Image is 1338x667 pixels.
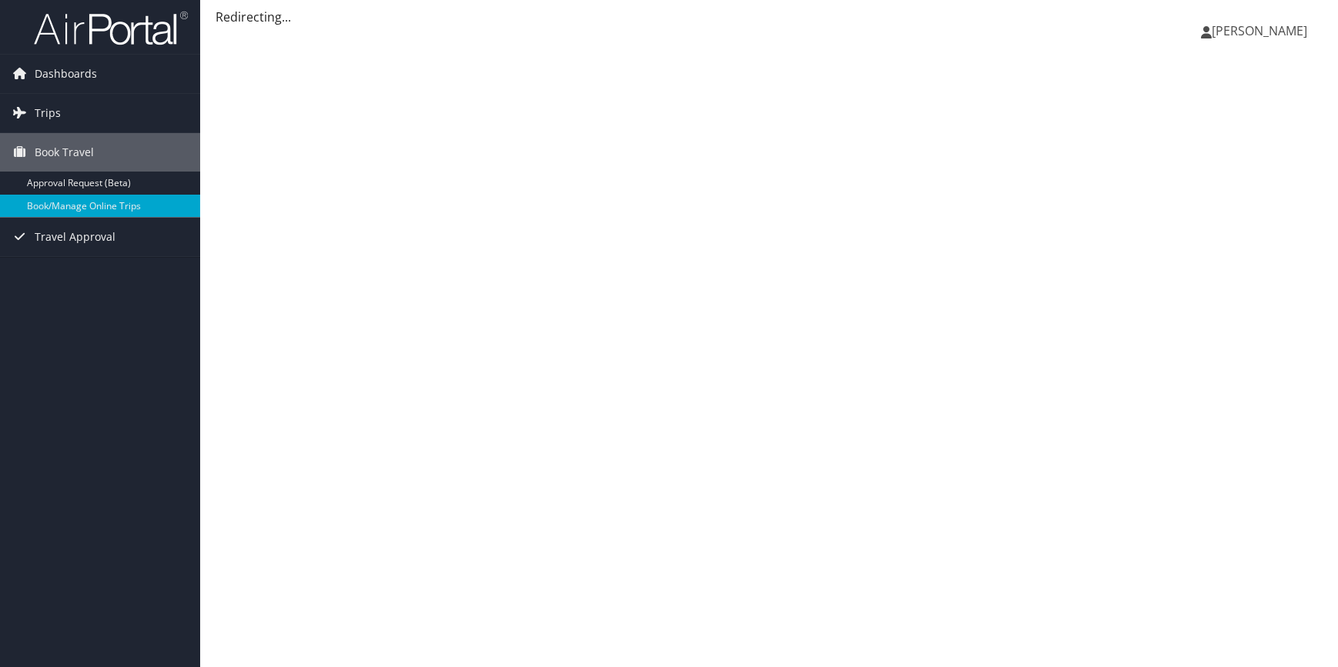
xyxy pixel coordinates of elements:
div: Redirecting... [216,8,1323,26]
span: Dashboards [35,55,97,93]
span: Trips [35,94,61,132]
span: Book Travel [35,133,94,172]
a: [PERSON_NAME] [1201,8,1323,54]
span: [PERSON_NAME] [1212,22,1307,39]
span: Travel Approval [35,218,115,256]
img: airportal-logo.png [34,10,188,46]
